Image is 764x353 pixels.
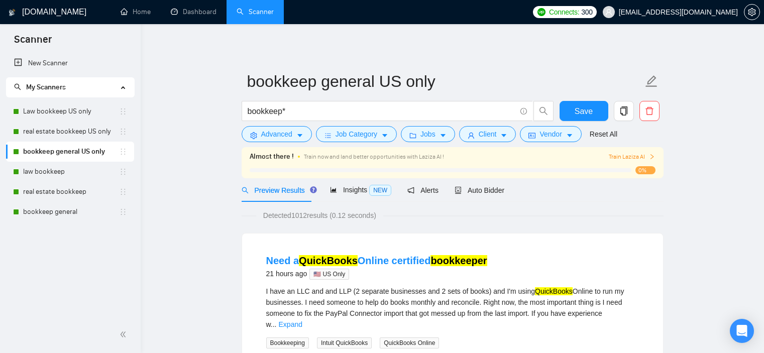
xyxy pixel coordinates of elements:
[309,185,318,194] div: Tooltip anchor
[119,148,127,156] span: holder
[330,186,337,193] span: area-chart
[6,32,60,53] span: Scanner
[266,337,309,348] span: Bookkeeping
[14,53,126,73] a: New Scanner
[635,166,656,174] span: 0%
[380,337,439,348] span: QuickBooks Online
[26,83,66,91] span: My Scanners
[9,5,16,21] img: logo
[401,126,455,142] button: folderJobscaret-down
[581,7,592,18] span: 300
[119,128,127,136] span: holder
[528,132,535,139] span: idcard
[6,53,134,73] li: New Scanner
[279,320,302,328] a: Expand
[407,187,414,194] span: notification
[250,151,294,162] span: Almost there !
[316,126,397,142] button: barsJob Categorycaret-down
[6,101,134,122] li: Law bookkeep US only
[609,152,655,162] button: Train Laziza AI
[430,255,487,266] mark: bookkeeper
[336,129,377,140] span: Job Category
[640,106,659,115] span: delete
[23,101,119,122] a: Law bookkeep US only
[14,83,21,90] span: search
[409,132,416,139] span: folder
[242,187,249,194] span: search
[171,8,216,16] a: dashboardDashboard
[119,168,127,176] span: holder
[744,8,760,16] a: setting
[649,154,655,160] span: right
[590,129,617,140] a: Reset All
[119,107,127,115] span: holder
[730,319,754,343] div: Open Intercom Messenger
[6,122,134,142] li: real estate bookkeep US only
[534,106,553,115] span: search
[271,320,277,328] span: ...
[639,101,660,121] button: delete
[566,132,573,139] span: caret-down
[247,69,643,94] input: Scanner name...
[381,132,388,139] span: caret-down
[549,7,579,18] span: Connects:
[266,286,639,330] div: I have an LLC and and LLP (2 separate businesses and 2 sets of books) and I'm using Online to run...
[6,182,134,202] li: real estate bookkeep
[455,187,462,194] span: robot
[420,129,435,140] span: Jobs
[500,132,507,139] span: caret-down
[520,126,581,142] button: idcardVendorcaret-down
[23,142,119,162] a: bookkeep general US only
[304,153,444,160] span: Train now and land better opportunities with Laziza AI !
[14,83,66,91] span: My Scanners
[6,142,134,162] li: bookkeep general US only
[533,101,554,121] button: search
[6,162,134,182] li: law bookkeep
[237,8,274,16] a: searchScanner
[369,185,391,196] span: NEW
[605,9,612,16] span: user
[539,129,562,140] span: Vendor
[317,337,372,348] span: Intuit QuickBooks
[23,122,119,142] a: real estate bookkeep US only
[537,8,545,16] img: upwork-logo.png
[119,188,127,196] span: holder
[440,132,447,139] span: caret-down
[248,105,516,117] input: Search Freelance Jobs...
[256,210,383,221] span: Detected 1012 results (0.12 seconds)
[261,129,292,140] span: Advanced
[250,132,257,139] span: setting
[614,101,634,121] button: copy
[119,208,127,216] span: holder
[266,268,487,280] div: 21 hours ago
[520,108,527,114] span: info-circle
[330,186,391,194] span: Insights
[23,162,119,182] a: law bookkeep
[23,182,119,202] a: real estate bookkeep
[614,106,633,115] span: copy
[242,126,312,142] button: settingAdvancedcaret-down
[744,4,760,20] button: setting
[120,329,130,339] span: double-left
[479,129,497,140] span: Client
[535,287,573,295] mark: QuickBooks
[324,132,332,139] span: bars
[645,75,658,88] span: edit
[455,186,504,194] span: Auto Bidder
[242,186,314,194] span: Preview Results
[560,101,608,121] button: Save
[407,186,439,194] span: Alerts
[744,8,759,16] span: setting
[299,255,358,266] mark: QuickBooks
[459,126,516,142] button: userClientcaret-down
[6,202,134,222] li: bookkeep general
[121,8,151,16] a: homeHome
[309,269,349,280] span: 🇺🇸 US Only
[23,202,119,222] a: bookkeep general
[468,132,475,139] span: user
[296,132,303,139] span: caret-down
[575,105,593,117] span: Save
[266,255,487,266] a: Need aQuickBooksOnline certifiedbookkeeper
